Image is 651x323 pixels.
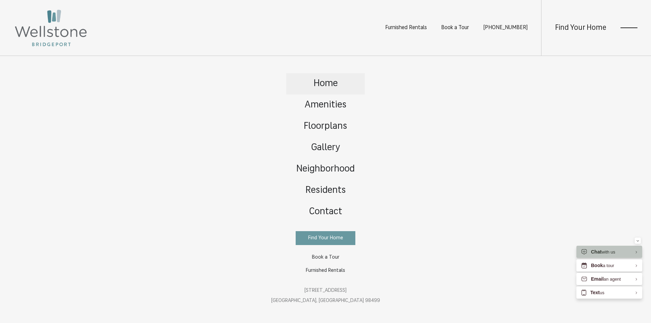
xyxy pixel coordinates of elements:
a: Find Your Home [555,24,606,32]
a: Go to Floorplans [286,116,365,137]
button: Open Menu [620,25,637,31]
span: Book a Tour [312,255,339,260]
span: Gallery [311,143,340,153]
a: Go to Gallery [286,137,365,159]
a: Get Directions to 12535 Bridgeport Way SW Lakewood, WA 98499 [271,288,380,303]
span: Contact [309,207,342,217]
a: Go to Contact [286,201,365,223]
span: Find Your Home [308,236,343,241]
a: Furnished Rentals (opens in a new tab) [296,264,355,277]
span: Floorplans [304,122,347,131]
a: Go to Neighborhood [286,159,365,180]
a: Book a Tour [441,25,469,31]
a: Call Us at (253) 642-8681 [483,25,528,31]
span: Home [314,79,338,88]
span: Residents [305,186,346,195]
span: [PHONE_NUMBER] [483,25,528,31]
a: Go to Amenities [286,95,365,116]
img: Wellstone [14,8,88,47]
div: Main [271,66,380,313]
a: Find Your Home [296,231,355,245]
a: Book a Tour [296,251,355,264]
span: Amenities [305,100,347,110]
span: Neighborhood [296,164,355,174]
a: Furnished Rentals [385,25,427,31]
a: Go to Residents [286,180,365,201]
span: Furnished Rentals [306,268,345,273]
a: Go to Home [286,73,365,95]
